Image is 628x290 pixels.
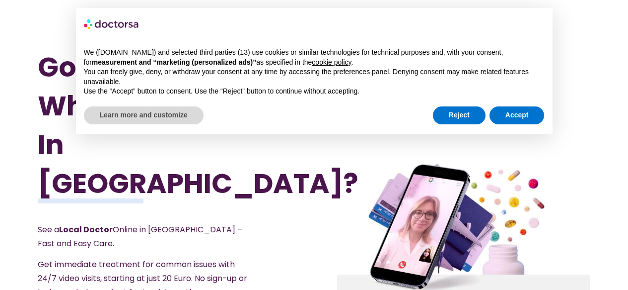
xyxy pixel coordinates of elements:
[84,48,545,67] p: We ([DOMAIN_NAME]) and selected third parties (13) use cookies or similar technologies for techni...
[84,106,204,124] button: Learn more and customize
[38,224,242,249] span: See a Online in [GEOGRAPHIC_DATA] – Fast and Easy Care.
[38,48,273,203] h1: Got Sick While Traveling In [GEOGRAPHIC_DATA]?
[84,87,545,97] p: Use the “Accept” button to consent. Use the “Reject” button to continue without accepting.
[59,224,113,235] strong: Local Doctor
[433,106,486,124] button: Reject
[312,58,351,66] a: cookie policy
[84,16,140,32] img: logo
[84,67,545,87] p: You can freely give, deny, or withdraw your consent at any time by accessing the preferences pane...
[92,58,256,66] strong: measurement and “marketing (personalized ads)”
[489,106,545,124] button: Accept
